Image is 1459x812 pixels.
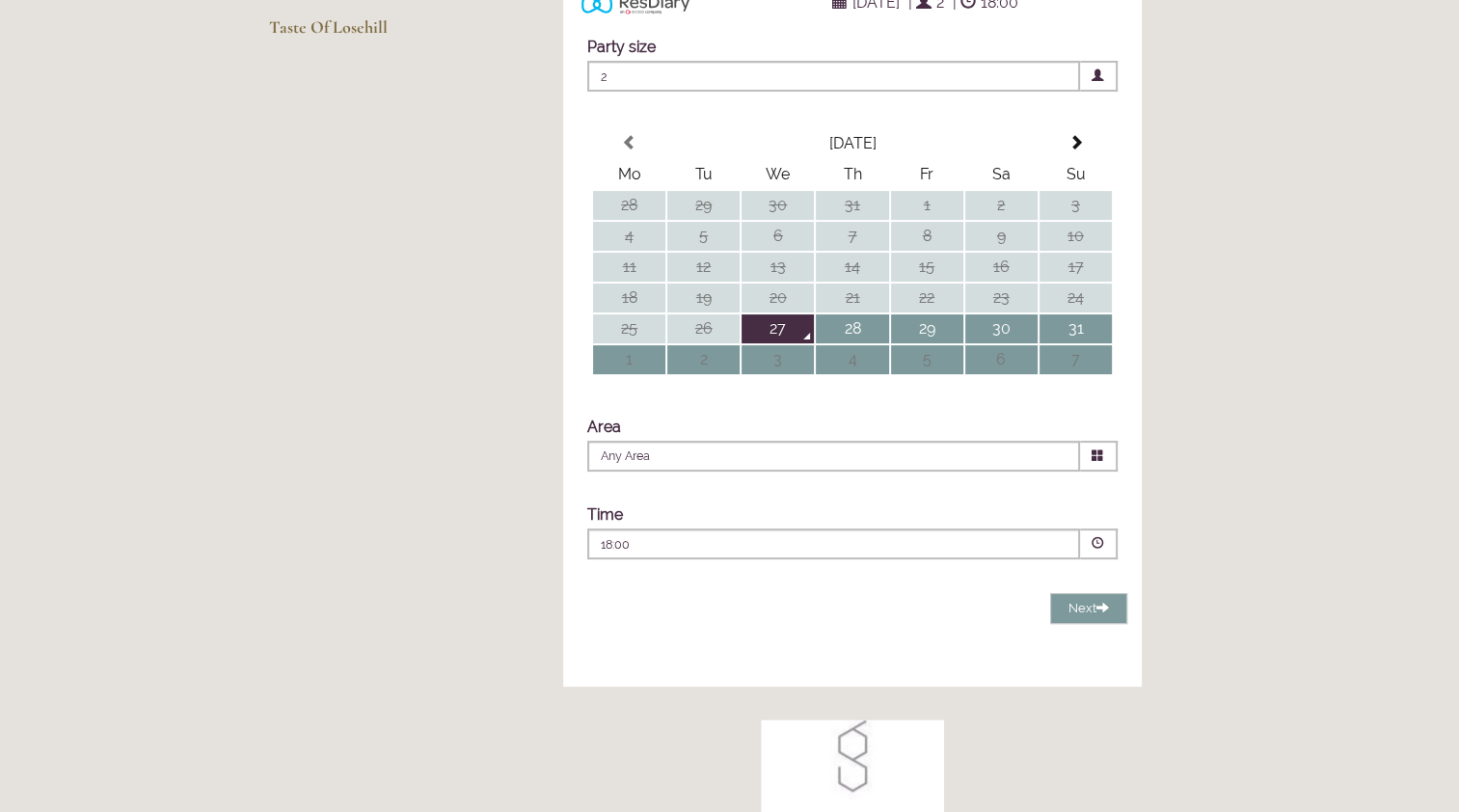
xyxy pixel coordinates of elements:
[1040,253,1112,282] td: 17
[587,38,656,56] label: Party size
[601,536,950,554] p: 18:00
[816,222,888,251] td: 7
[742,253,814,282] td: 13
[965,191,1038,220] td: 2
[587,61,1080,92] span: 2
[742,222,814,251] td: 6
[965,314,1038,343] td: 30
[965,284,1038,312] td: 23
[587,505,623,524] label: Time
[742,191,814,220] td: 30
[816,284,888,312] td: 21
[667,160,740,189] th: Tu
[965,222,1038,251] td: 9
[891,345,963,374] td: 5
[1040,345,1112,374] td: 7
[1067,135,1083,150] span: Next Month
[1040,284,1112,312] td: 24
[1040,314,1112,343] td: 31
[593,191,665,220] td: 28
[891,191,963,220] td: 1
[816,314,888,343] td: 28
[1040,160,1112,189] th: Su
[742,160,814,189] th: We
[667,314,740,343] td: 26
[816,160,888,189] th: Th
[742,284,814,312] td: 20
[891,253,963,282] td: 15
[593,160,665,189] th: Mo
[891,222,963,251] td: 8
[269,16,453,51] a: Taste Of Losehill
[965,160,1038,189] th: Sa
[742,345,814,374] td: 3
[891,284,963,312] td: 22
[593,222,665,251] td: 4
[1040,222,1112,251] td: 10
[965,345,1038,374] td: 6
[593,253,665,282] td: 11
[891,160,963,189] th: Fr
[965,253,1038,282] td: 16
[667,345,740,374] td: 2
[667,191,740,220] td: 29
[816,345,888,374] td: 4
[622,135,637,150] span: Previous Month
[816,191,888,220] td: 31
[742,314,814,343] td: 27
[1050,593,1127,625] button: Next
[891,314,963,343] td: 29
[667,284,740,312] td: 19
[587,418,621,436] label: Area
[593,314,665,343] td: 25
[667,222,740,251] td: 5
[593,345,665,374] td: 1
[816,253,888,282] td: 14
[593,284,665,312] td: 18
[1040,191,1112,220] td: 3
[667,129,1038,158] th: Select Month
[667,253,740,282] td: 12
[1068,601,1109,615] span: Next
